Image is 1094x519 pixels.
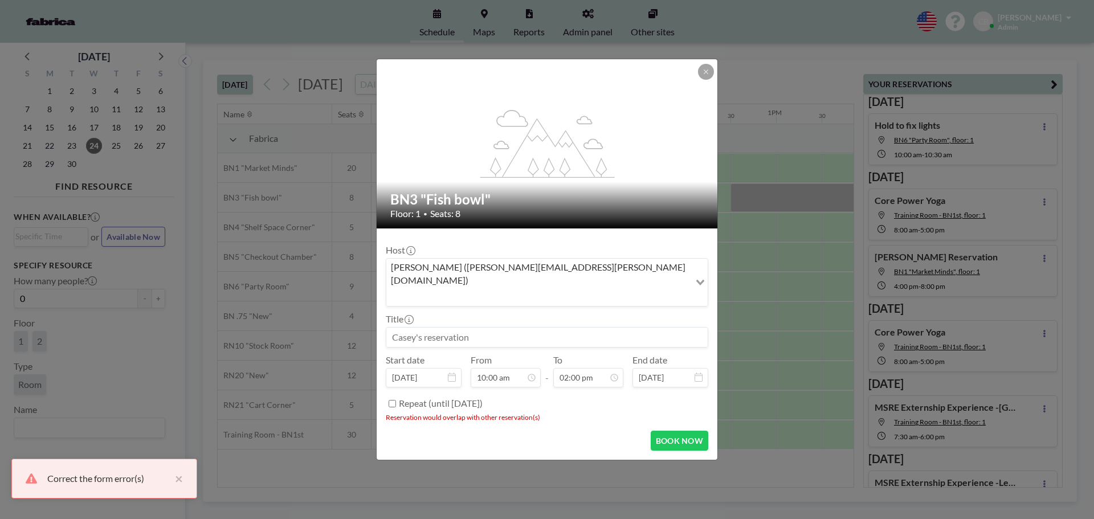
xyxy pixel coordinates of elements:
button: close [169,472,183,485]
input: Casey's reservation [386,328,708,347]
h2: BN3 "Fish bowl" [390,191,705,208]
input: Search for option [387,289,689,304]
label: Title [386,313,413,325]
label: From [471,354,492,366]
label: Start date [386,354,424,366]
div: Search for option [386,259,708,306]
div: Correct the form error(s) [47,472,169,485]
label: Repeat (until [DATE]) [399,398,483,409]
span: [PERSON_NAME] ([PERSON_NAME][EMAIL_ADDRESS][PERSON_NAME][DOMAIN_NAME]) [389,261,688,287]
label: End date [632,354,667,366]
span: Floor: 1 [390,208,421,219]
label: Host [386,244,414,256]
button: BOOK NOW [651,431,708,451]
label: To [553,354,562,366]
span: Seats: 8 [430,208,460,219]
li: Reservation would overlap with other reservation(s) [386,413,708,422]
span: • [423,210,427,218]
span: - [545,358,549,383]
g: flex-grow: 1.2; [480,109,615,177]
